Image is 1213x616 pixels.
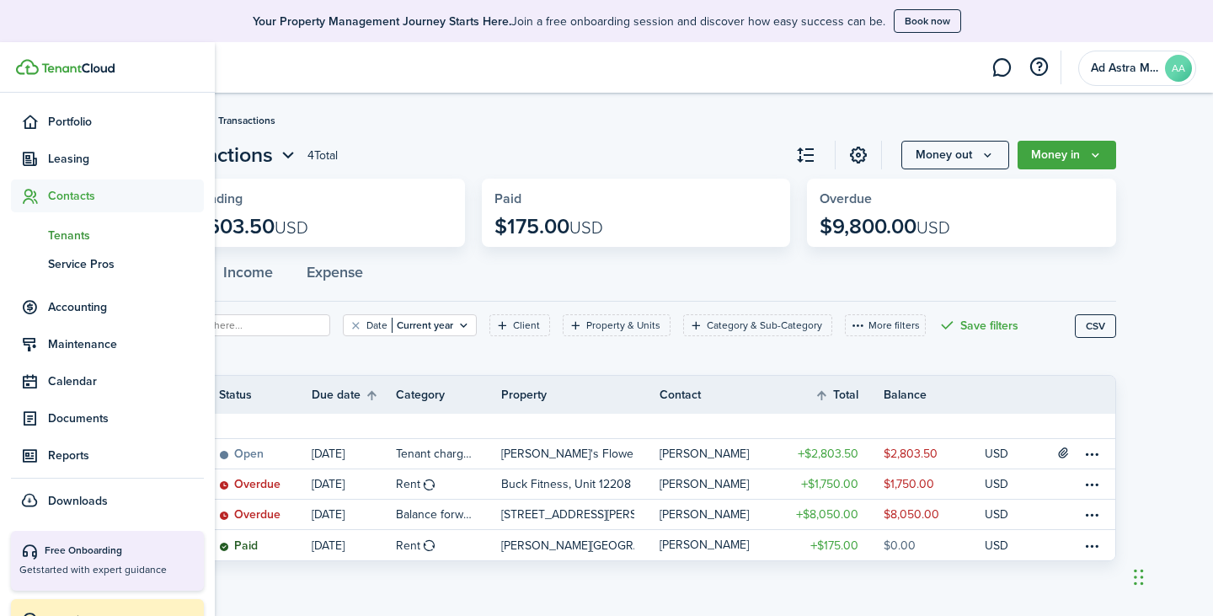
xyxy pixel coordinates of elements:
table-profile-info-text: [PERSON_NAME] [660,538,749,552]
p: $12,603.50 [168,215,308,238]
status: Overdue [219,508,281,522]
button: Transactions [156,140,299,170]
avatar-text: AA [1165,55,1192,82]
status: Paid [219,539,258,553]
button: Money in [1018,141,1116,169]
a: USD [985,469,1031,499]
span: Reports [48,447,204,464]
span: Contacts [48,187,204,205]
p: $9,800.00 [820,215,950,238]
button: Money out [901,141,1009,169]
span: Service Pros [48,255,204,273]
span: started with expert guidance [36,562,167,577]
p: [DATE] [312,506,345,523]
p: USD [985,445,1008,463]
table-amount-description: $2,803.50 [884,445,938,463]
widget-stats-title: Outstanding [168,191,452,206]
table-info-title: Rent [396,537,420,554]
button: More filters [845,314,926,336]
filter-tag: Open filter [683,314,832,336]
span: Downloads [48,492,108,510]
th: Balance [884,386,985,404]
p: USD [985,475,1008,493]
th: Property [501,386,660,404]
status: Open [219,447,264,461]
a: Paid [219,530,312,560]
button: Open resource center [1024,53,1053,82]
button: Clear filter [349,319,363,332]
table-amount-title: $1,750.00 [801,475,858,493]
a: USD [985,439,1031,469]
button: Open menu [901,141,1009,169]
p: Join a free onboarding session and discover how easy success can be. [253,13,885,30]
th: Contact [660,386,783,404]
a: [PERSON_NAME] [660,439,783,469]
p: [STREET_ADDRESS][PERSON_NAME] [501,506,634,523]
a: $2,803.50 [783,439,884,469]
p: USD [985,537,1008,554]
table-info-title: Balance forward [396,506,476,523]
iframe: Chat Widget [1129,535,1213,616]
filter-tag: Open filter [563,314,671,336]
table-amount-description: $0.00 [884,537,916,554]
button: CSV [1075,314,1116,338]
a: Rent [396,469,501,499]
header-page-total: 4 Total [307,147,338,164]
span: Documents [48,410,204,427]
filter-tag-label: Client [513,318,540,333]
button: Save filters [938,314,1018,336]
a: [PERSON_NAME]'s Flowers, Unit 5915B [501,439,660,469]
a: Open [219,439,312,469]
span: Transactions [218,113,275,128]
a: $0.00 [884,530,985,560]
a: $1,750.00 [884,469,985,499]
a: Balance forward [396,500,501,529]
div: Free Onboarding [45,544,195,560]
span: USD [916,215,950,240]
span: Maintenance [48,335,204,353]
b: Your Property Management Journey Starts Here. [253,13,511,30]
span: Calendar [48,372,204,390]
img: TenantCloud [16,59,39,75]
img: TenantCloud [41,63,115,73]
a: Tenant charges & fees [396,439,501,469]
th: Status [219,386,312,404]
a: [PERSON_NAME][GEOGRAPHIC_DATA] [501,530,660,560]
th: Sort [815,385,884,405]
a: [DATE] [312,500,396,529]
table-amount-description: $8,050.00 [884,506,939,523]
p: [PERSON_NAME]'s Flowers, Unit 5915B [501,445,634,463]
status: Overdue [219,478,281,491]
button: Income [206,251,290,302]
table-info-title: Tenant charges & fees [396,445,476,463]
input: Search here... [176,318,324,334]
span: Leasing [48,150,204,168]
p: [DATE] [312,475,345,493]
a: [PERSON_NAME] [660,530,783,560]
table-amount-description: $1,750.00 [884,475,934,493]
a: Messaging [986,46,1018,89]
p: [DATE] [312,537,345,554]
a: Reports [11,439,204,472]
a: $175.00 [783,530,884,560]
a: [DATE] [312,439,396,469]
table-amount-title: $2,803.50 [798,445,858,463]
p: $175.00 [494,215,603,238]
a: [DATE] [312,530,396,560]
a: $8,050.00 [783,500,884,529]
a: [STREET_ADDRESS][PERSON_NAME] [501,500,660,529]
table-amount-title: $175.00 [810,537,858,554]
div: Drag [1134,552,1144,603]
a: [DATE] [312,469,396,499]
button: Free OnboardingGetstarted with expert guidance [11,531,204,590]
p: Get [19,563,195,577]
span: Accounting [48,298,204,316]
filter-tag-label: Property & Units [586,318,660,333]
span: Tenants [48,227,204,244]
a: Service Pros [11,249,204,278]
table-info-title: Rent [396,475,420,493]
span: USD [569,215,603,240]
filter-tag: Open filter [489,314,550,336]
